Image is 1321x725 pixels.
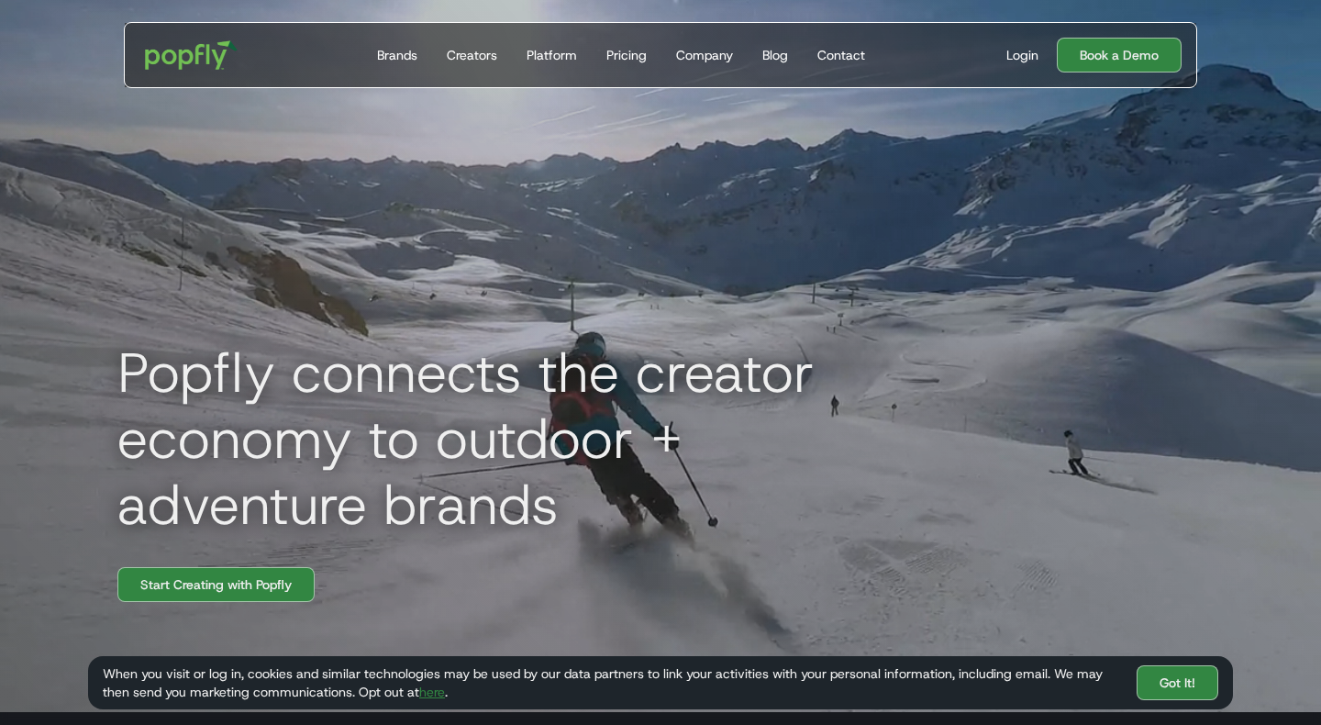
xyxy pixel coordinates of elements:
[817,46,865,64] div: Contact
[1006,46,1038,64] div: Login
[1057,38,1182,72] a: Book a Demo
[370,23,425,87] a: Brands
[755,23,795,87] a: Blog
[419,684,445,700] a: here
[599,23,654,87] a: Pricing
[606,46,647,64] div: Pricing
[527,46,577,64] div: Platform
[669,23,740,87] a: Company
[439,23,505,87] a: Creators
[377,46,417,64] div: Brands
[447,46,497,64] div: Creators
[103,664,1122,701] div: When you visit or log in, cookies and similar technologies may be used by our data partners to li...
[762,46,788,64] div: Blog
[117,567,315,602] a: Start Creating with Popfly
[999,46,1046,64] a: Login
[103,340,928,538] h1: Popfly connects the creator economy to outdoor + adventure brands
[519,23,584,87] a: Platform
[132,28,250,83] a: home
[1137,665,1218,700] a: Got It!
[810,23,872,87] a: Contact
[676,46,733,64] div: Company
